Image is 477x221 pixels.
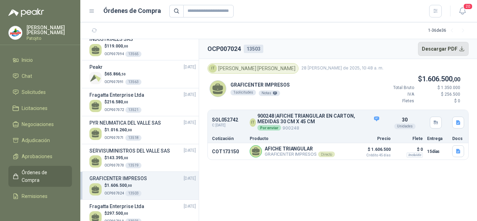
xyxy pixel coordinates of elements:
div: [PERSON_NAME] [PERSON_NAME] [207,63,299,74]
span: ,00 [127,128,132,132]
span: OCP007072 [104,108,124,112]
span: Negociaciones [22,120,54,128]
div: 13521 [125,107,141,113]
p: 30 [402,116,408,124]
p: $ [104,210,141,217]
p: IVA [372,91,414,98]
a: Adjudicación [8,134,72,147]
span: OCP007094 [104,52,124,56]
span: OCP007024 [104,191,124,195]
p: $ 256.500 [418,91,460,98]
h3: PYR NEUMATICA DEL VALLE SAS [89,119,161,127]
p: $ 1.606.500 [356,145,391,157]
span: Adjudicación [22,137,50,144]
button: 20 [456,5,469,17]
p: Patojito [27,36,72,40]
span: OCP007091 [104,80,124,84]
p: COT173150 [212,149,245,154]
span: OCP007070 [104,163,124,167]
span: [DATE] [184,147,196,154]
span: OCP007071 [104,136,124,140]
span: ,00 [127,184,132,187]
p: [PERSON_NAME] [PERSON_NAME] [27,25,72,35]
span: Remisiones [22,192,47,200]
span: [DATE] [184,91,196,98]
span: 65.866 [107,72,126,76]
div: 1 - 36 de 36 [428,25,469,36]
span: C: [DATE] [212,123,238,128]
div: 13563 [125,79,141,85]
button: Descargar PDF [418,42,469,56]
p: $ [104,43,141,50]
p: $ [104,71,141,78]
p: Flete [395,137,423,141]
h1: Órdenes de Compra [103,6,161,16]
span: 1.016.260 [107,127,132,132]
p: $ [104,155,141,161]
a: Solicitudes [8,86,72,99]
p: $ [104,127,141,133]
div: IT [250,118,256,127]
a: PYR NEUMATICA DEL VALLE SAS[DATE] $1.016.260,00OCP00707113518 [89,119,196,141]
p: Cotización [212,137,245,141]
div: 13565 [125,51,141,57]
h3: Fragatta Enterprise Ltda [89,202,144,210]
div: Incluido [406,152,423,158]
p: Fletes [372,98,414,104]
h3: GRAFICENTER IMPRESOS [89,175,147,182]
a: SERVISUMINISTROS DEL VALLE SAS[DATE] $143.395,00OCP00707013519 [89,147,196,169]
a: Peakr[DATE] Company Logo$65.866,50OCP00709113563 [89,63,196,85]
span: ,00 [123,44,128,48]
p: GRAFICENTER IMPRESOS [230,81,290,89]
span: 216.580 [107,100,128,104]
a: Fragatta Enterprise Ltda[DATE] $216.580,00OCP00707213521 [89,91,196,113]
h2: OCP007024 [207,44,241,54]
img: Company Logo [9,26,22,39]
p: 15 días [427,147,448,156]
span: 297.500 [107,211,128,216]
span: Crédito 45 días [356,154,391,157]
p: $ 0 [395,145,423,154]
div: 13503 [125,191,141,196]
p: GRAFICENTER IMPRESOS [265,152,335,157]
p: Docs [452,137,464,141]
span: 20 [463,3,473,10]
span: 143.395 [107,155,128,160]
a: FERRETERIA SUMINISTROS INDUSTRIALES SAS[DATE] $119.000,00OCP00709413565 [89,28,196,57]
div: 1 solicitudes [230,90,256,95]
p: 900248 | AFICHE TRIANGULAR EN CARTON, MEDIDAS 30 CM X 45 CM [257,113,380,124]
span: Aprobaciones [22,153,52,160]
a: Remisiones [8,190,72,203]
h3: Peakr [89,63,103,71]
div: Notas [259,90,280,96]
div: IT [208,64,217,73]
a: Chat [8,69,72,83]
span: Chat [22,72,32,80]
span: ,50 [120,72,126,76]
h3: Fragatta Enterprise Ltda [89,91,144,99]
p: Entrega [427,137,448,141]
div: Por enviar [257,125,281,131]
span: [DATE] [184,203,196,210]
p: SOL052742 [212,117,238,123]
span: 1.606.500 [422,75,460,83]
span: 119.000 [107,44,128,49]
p: Precio [356,137,391,141]
p: $ 0 [418,98,460,104]
span: 28 [PERSON_NAME] de 2025, 10:48 a. m. [301,65,383,72]
div: 13503 [244,45,263,53]
span: 1.606.500 [107,183,132,188]
p: $ [104,182,141,189]
span: ,00 [123,212,128,215]
a: Negociaciones [8,118,72,131]
a: GRAFICENTER IMPRESOS[DATE] $1.606.500,00OCP00702413503 [89,175,196,197]
span: ,00 [123,100,128,104]
span: [DATE] [184,175,196,182]
a: Inicio [8,53,72,67]
span: Licitaciones [22,104,47,112]
div: Directo [318,152,335,157]
p: $ [104,99,141,105]
a: Órdenes de Compra [8,166,72,187]
span: ,00 [123,156,128,160]
div: Unidades [394,124,416,129]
